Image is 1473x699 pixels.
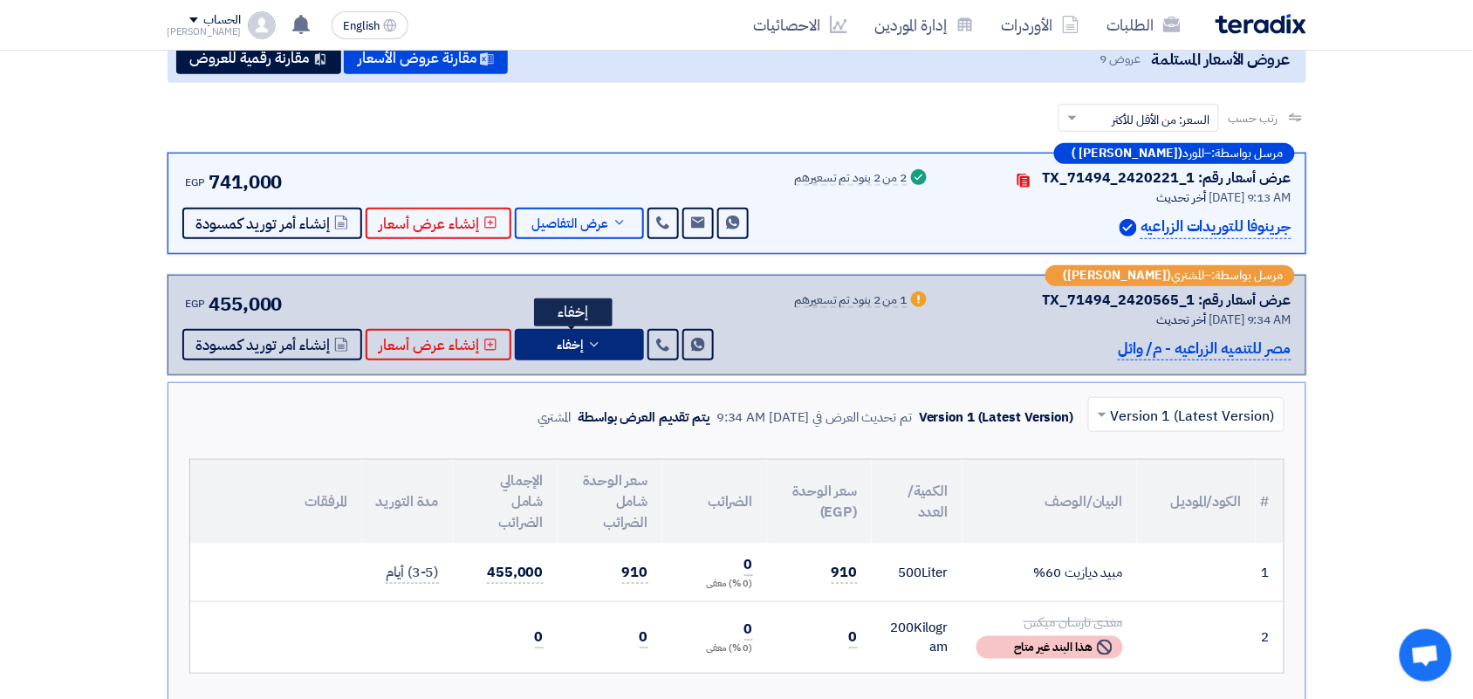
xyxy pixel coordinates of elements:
span: EGP [186,296,206,312]
span: [DATE] 9:13 AM [1209,188,1291,207]
span: إخفاء [558,339,584,352]
th: مدة التوريد [362,460,453,544]
span: 741,000 [209,168,282,196]
a: الأوردرات [988,4,1093,45]
th: المرفقات [190,460,362,544]
span: أخر تحديث [1157,311,1207,329]
b: ([PERSON_NAME]) [1064,270,1172,282]
span: رتب حسب [1228,109,1278,127]
span: (3-5) أيام [386,562,438,584]
button: عرض التفاصيل [515,208,644,239]
span: 500 [898,563,921,582]
th: # [1256,460,1284,544]
span: 0 [535,627,544,648]
div: يتم تقديم العرض بواسطة [578,408,709,428]
span: 0 [640,627,648,648]
span: أخر تحديث [1157,188,1207,207]
span: عروض الأسعار المستلمة [1151,47,1290,71]
div: عرض أسعار رقم: TX_71494_2420221_1 [1043,168,1291,188]
button: إنشاء عرض أسعار [366,208,511,239]
span: 0 [744,619,753,641]
th: البيان/الوصف [963,460,1137,544]
th: الإجمالي شامل الضرائب [453,460,558,544]
div: إخفاء [534,298,613,326]
span: عروض 9 [1100,50,1141,68]
img: Teradix logo [1216,14,1306,34]
span: عرض التفاصيل [532,217,609,230]
button: مقارنة عروض الأسعار [344,43,508,74]
span: English [343,20,380,32]
div: (0 %) معفى [676,641,753,656]
span: هذا البند غير متاح [1015,641,1093,654]
div: تم تحديث العرض في [DATE] 9:34 AM [716,408,912,428]
button: مقارنة رقمية للعروض [176,43,341,74]
div: – [1045,265,1295,286]
span: السعر: من الأقل للأكثر [1112,111,1209,129]
div: عرض أسعار رقم: TX_71494_2420565_1 [1043,290,1291,311]
button: إنشاء عرض أسعار [366,329,511,360]
span: 455,000 [487,562,543,584]
div: الحساب [203,13,241,28]
span: المشتري [1172,270,1205,282]
div: Open chat [1400,629,1452,682]
span: إنشاء عرض أسعار [380,217,480,230]
button: إخفاء [515,329,644,360]
th: الضرائب [662,460,767,544]
div: 2 من 2 بنود تم تسعيرهم [795,172,908,186]
a: الطلبات [1093,4,1195,45]
div: مغذى تارسان ميكس [976,613,1123,633]
span: 910 [622,562,648,584]
span: 455,000 [209,290,282,319]
a: الاحصائيات [740,4,861,45]
button: إنشاء أمر توريد كمسودة [182,208,362,239]
span: [DATE] 9:34 AM [1209,311,1291,329]
div: 1 من 2 بنود تم تسعيرهم [795,294,908,308]
span: مرسل بواسطة: [1212,147,1284,160]
th: سعر الوحدة (EGP) [767,460,872,544]
div: مبيد ديازيت 60% [976,563,1123,583]
b: ([PERSON_NAME] ) [1072,147,1183,160]
span: 0 [744,554,753,576]
span: EGP [186,175,206,190]
th: سعر الوحدة شامل الضرائب [558,460,662,544]
span: مرسل بواسطة: [1212,270,1284,282]
th: الكمية/العدد [872,460,963,544]
th: الكود/الموديل [1137,460,1256,544]
td: Kilogram [872,602,963,673]
td: 2 [1256,602,1284,673]
span: إنشاء أمر توريد كمسودة [196,339,331,352]
div: المشتري [538,408,572,428]
span: المورد [1183,147,1205,160]
td: 1 [1256,544,1284,602]
p: جرينوفا للتوريدات الزراعيه [1141,216,1291,239]
div: – [1054,143,1295,164]
div: Version 1 (Latest Version) [919,408,1073,428]
img: profile_test.png [248,11,276,39]
button: English [332,11,408,39]
span: إنشاء عرض أسعار [380,339,480,352]
div: (0 %) معفى [676,577,753,592]
img: Verified Account [1120,219,1137,236]
span: 0 [849,627,858,648]
span: إنشاء أمر توريد كمسودة [196,217,331,230]
p: مصر للتنميه الزراعيه - م/ وائل [1118,338,1291,361]
span: 910 [832,562,858,584]
div: [PERSON_NAME] [168,27,242,37]
a: إدارة الموردين [861,4,988,45]
span: 200 [890,618,914,637]
button: إنشاء أمر توريد كمسودة [182,329,362,360]
td: Liter [872,544,963,602]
